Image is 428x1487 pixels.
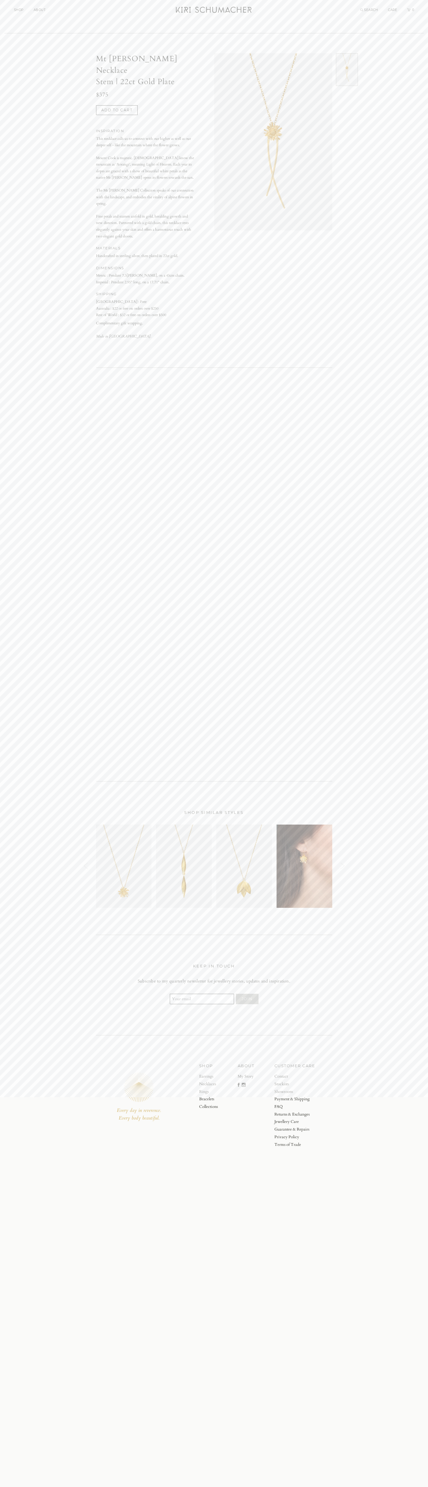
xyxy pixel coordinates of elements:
div: Every day in reverence. Every body beautiful. [96,1107,182,1122]
a: SHOP [199,1062,218,1069]
a: CUSTOMER CARE [274,1062,315,1069]
button: JOIN [236,994,259,1004]
h4: INSPIRATION [96,128,195,134]
a: ABOUT [238,1062,255,1069]
a: Terms of Trade [274,1141,315,1149]
a: Search [360,8,378,12]
img: undefined [96,395,332,750]
h4: DIMENSIONS [96,265,195,271]
a: CARE [388,8,397,12]
a: Jewellery Care [274,1118,315,1126]
a: Guarantee & Repairs [274,1126,315,1133]
h1: Mt [PERSON_NAME] Necklace Stem | 22ct Gold Plate [96,53,195,88]
p: Fine petals and stamen unfold in gold, heralding growth and new direction. Partnered with a gold ... [96,213,195,240]
h4: MATERIALS [96,245,195,252]
a: ABOUT [34,8,46,12]
span: 0 [411,8,415,12]
a: SHOP [14,8,24,12]
a: Cart [407,8,415,12]
a: Kiri Schumacher Home [172,3,256,18]
a: Rings [199,1088,218,1096]
a: Collections [199,1103,218,1111]
a: Mt Cook Lily Necklace - Simple | 22ct Gold Plate [96,825,152,908]
a: Athena Necklace - 22ct Gold Plate [216,825,272,908]
span: SEARCH [364,8,378,12]
a: Privacy Policy [274,1133,315,1141]
img: undefined [214,53,332,230]
button: Add to cart [96,105,138,115]
h3: KEEP IN TOUCH [102,963,326,969]
a: Payment & Shipping [274,1095,315,1103]
h4: SHIPPING [96,291,195,297]
a: Contact [274,1073,315,1080]
span: Complimentary gift wrapping. [96,320,195,327]
a: Necklaces [199,1080,218,1088]
a: Facebook [238,1082,240,1090]
a: My Story [238,1073,255,1080]
a: Bracelets [199,1095,218,1103]
a: FAQ [274,1103,315,1111]
a: Showroom [274,1088,315,1096]
h3: $375 [96,91,195,98]
a: Mt Cook Lily Earrings - Hooks | 22ct Gold Plate [277,825,332,908]
a: Returns & Exchanges [274,1111,315,1118]
em: Made in [GEOGRAPHIC_DATA]. [96,334,151,339]
p: This necklace calls us to connect with our higher as well as our deeper self - like the mountain ... [96,136,195,149]
p: Mount Cook is majestic. [DEMOGRAPHIC_DATA] know the mountain as ‘Aorangi’, meaning Light of Heave... [96,155,195,181]
span: [GEOGRAPHIC_DATA] : Free Australia : $22 or free on orders over $250 Rest of World : $32 or free ... [96,299,166,317]
p: Handcrafted in sterling silver, then plated in 22ct gold. [96,253,195,259]
a: Stockists [274,1080,315,1088]
a: Karohirohi Necklace - 22ct Gold Plate [156,825,212,908]
span: for jewellery stories, updates and inspiration. [207,978,290,985]
img: undefined [336,54,358,86]
a: Earrings [199,1073,218,1080]
a: Instagram [242,1082,246,1090]
span: Subscribe to my quarterly newsletter [138,978,206,985]
p: Metric : Pendant 7.5[PERSON_NAME], on a 45cm chain. Imperial : Pendant 2.95" long, on a 17.71" ch... [96,272,195,285]
p: The Mt [PERSON_NAME] Collection speaks of our connection with the landscape, and embodies the vit... [96,187,195,207]
input: Your email [170,994,234,1004]
h3: SHOP SIMILAR STYLES [96,809,332,816]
